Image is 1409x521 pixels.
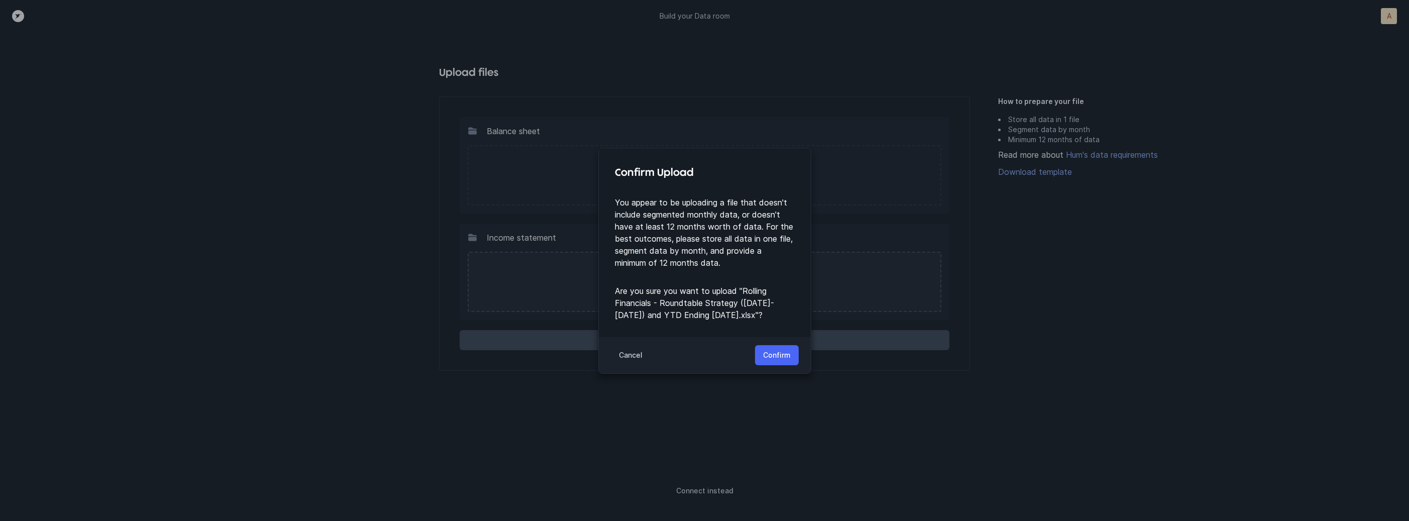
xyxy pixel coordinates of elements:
p: Cancel [619,349,642,361]
button: Confirm [755,345,799,365]
p: Confirm [763,349,791,361]
h4: Confirm Upload [615,164,795,180]
button: Cancel [611,345,651,365]
p: Are you sure you want to upload " Rolling Financials - Roundtable Strategy ([DATE]-[DATE]) and YT... [615,285,795,321]
p: You appear to be uploading a file that doesn't include segmented monthly data, or doesn't have at... [615,196,795,269]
